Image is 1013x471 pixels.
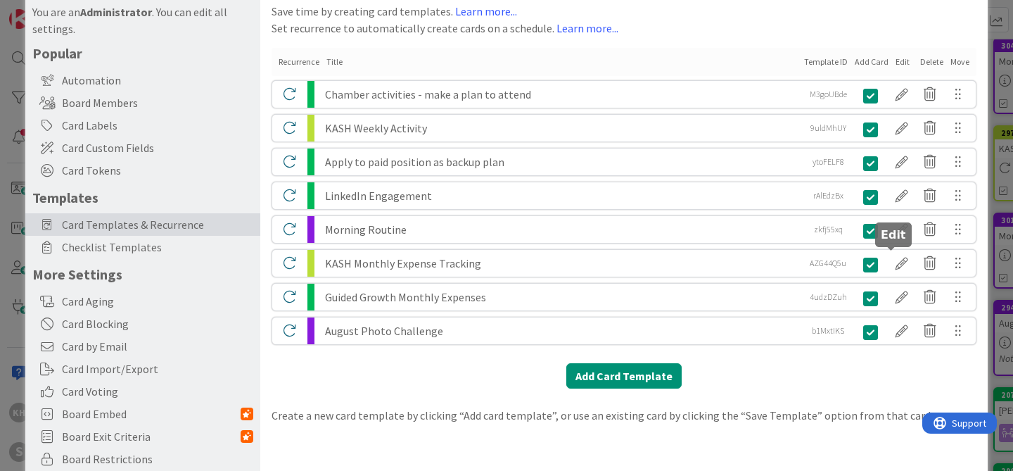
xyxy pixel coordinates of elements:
div: Create a new card template by clicking “Add card template”, or use an existing card by clicking t... [272,407,976,424]
div: Edit [896,56,913,68]
div: LinkedIn Engagement [325,182,799,209]
div: Automation [25,69,260,92]
div: Apply to paid position as backup plan [325,149,799,175]
div: Morning Routine [325,216,799,243]
div: M3goUBde [803,81,853,108]
span: Card Voting [62,383,253,400]
div: zkfj55xq [803,216,853,243]
div: Board Members [25,92,260,114]
div: Template ID [804,56,848,68]
h5: Templates [32,189,253,206]
a: Learn more... [455,4,517,18]
h5: More Settings [32,265,253,283]
div: AZG44Q5u [803,250,853,277]
div: 4udzDZuh [803,284,853,310]
div: Move [950,56,969,68]
b: Administrator [80,5,152,19]
div: You are an . You can edit all settings. [32,4,253,37]
h5: Popular [32,44,253,62]
div: Chamber activities - make a plan to attend [325,81,799,108]
div: KASH Monthly Expense Tracking [325,250,799,277]
div: rAlEdzBx [803,182,853,209]
h5: Edit [881,228,906,241]
span: Card by Email [62,338,253,355]
div: Card Blocking [25,313,260,335]
div: Card Import/Export [25,358,260,380]
div: Card Labels [25,114,260,137]
div: Add Card [855,56,888,68]
div: Title [326,56,797,68]
div: Card Aging [25,290,260,313]
div: KASH Weekly Activity [325,115,799,142]
span: Board Restrictions [62,451,253,467]
span: Board Embed [62,406,241,422]
span: Card Custom Fields [62,139,253,156]
span: Board Exit Criteria [62,428,241,445]
div: Delete [920,56,943,68]
button: Add Card Template [566,363,682,389]
a: Learn more... [556,21,618,35]
span: Card Templates & Recurrence [62,216,253,233]
span: Checklist Templates [62,239,253,256]
span: Card Tokens [62,162,253,179]
div: 9uldMhUY [803,115,853,142]
span: Support [30,2,64,19]
div: Save time by creating card templates. [272,3,976,20]
div: Recurrence [279,56,319,68]
div: August Photo Challenge [325,318,799,344]
div: Set recurrence to automatically create cards on a schedule. [272,20,976,37]
div: b1MxtIKS [803,318,853,344]
div: Guided Growth Monthly Expenses [325,284,799,310]
div: ytoFELF8 [803,149,853,175]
